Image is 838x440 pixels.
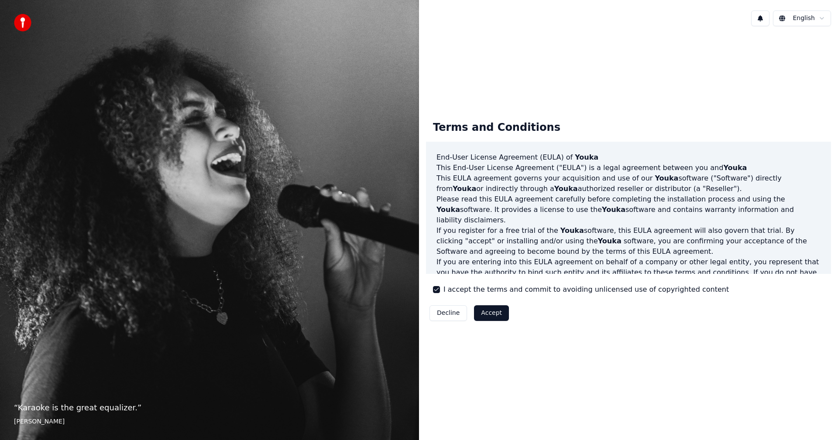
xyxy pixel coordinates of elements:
[436,257,821,299] p: If you are entering into this EULA agreement on behalf of a company or other legal entity, you re...
[436,163,821,173] p: This End-User License Agreement ("EULA") is a legal agreement between you and
[14,14,31,31] img: youka
[575,153,598,161] span: Youka
[426,114,567,142] div: Terms and Conditions
[436,173,821,194] p: This EULA agreement governs your acquisition and use of our software ("Software") directly from o...
[453,184,476,193] span: Youka
[655,174,678,182] span: Youka
[14,417,405,426] footer: [PERSON_NAME]
[723,164,747,172] span: Youka
[436,152,821,163] h3: End-User License Agreement (EULA) of
[14,402,405,414] p: “ Karaoke is the great equalizer. ”
[436,205,460,214] span: Youka
[443,284,729,295] label: I accept the terms and commit to avoiding unlicensed use of copyrighted content
[436,194,821,225] p: Please read this EULA agreement carefully before completing the installation process and using th...
[598,237,622,245] span: Youka
[554,184,578,193] span: Youka
[436,225,821,257] p: If you register for a free trial of the software, this EULA agreement will also govern that trial...
[560,226,584,235] span: Youka
[602,205,625,214] span: Youka
[429,305,467,321] button: Decline
[474,305,509,321] button: Accept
